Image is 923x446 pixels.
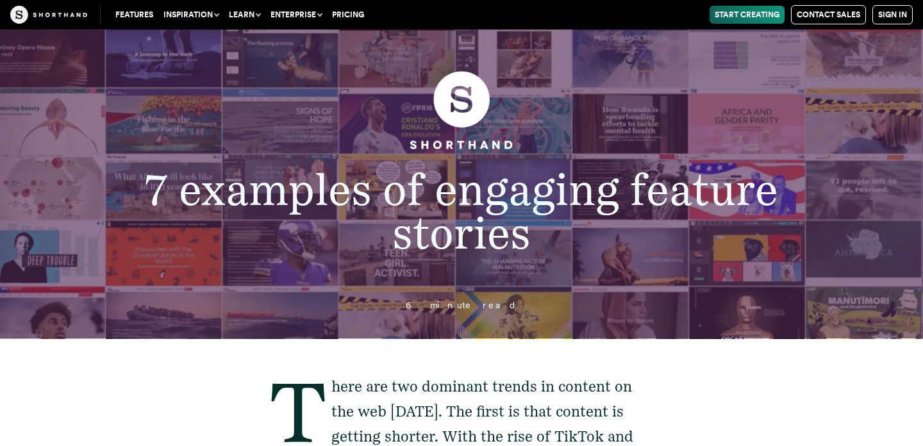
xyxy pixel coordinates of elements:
a: Contact Sales [791,5,866,24]
span: 6 minute read [406,300,517,310]
img: The Craft [10,6,87,24]
span: 7 examples of engaging feature stories [145,163,778,259]
a: Pricing [327,6,369,24]
a: Sign in [872,5,913,24]
button: Inspiration [158,6,224,24]
a: Features [110,6,158,24]
a: Start Creating [710,6,785,24]
button: Enterprise [265,6,327,24]
button: Learn [224,6,265,24]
